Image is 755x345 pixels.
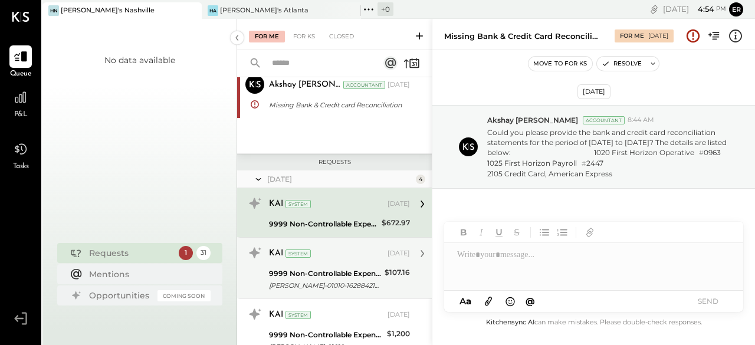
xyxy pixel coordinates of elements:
div: Requests [89,247,173,259]
div: [DATE] [663,4,726,15]
div: Opportunities [89,290,152,301]
a: P&L [1,86,41,120]
button: Aa [456,295,475,308]
div: Closed [323,31,360,42]
p: Could you please provide the bank and credit card reconciliation statements for the period of [DA... [487,127,733,179]
div: System [285,200,311,208]
div: [PERSON_NAME]'s Nashville [61,6,155,15]
span: Akshay [PERSON_NAME] [487,115,578,125]
div: [PERSON_NAME]'s Atlanta [220,6,308,15]
button: Strikethrough [509,225,524,240]
div: $1,200 [387,328,410,340]
div: copy link [648,3,660,15]
div: Missing Bank & Credit card Reconciliation [269,99,406,111]
div: Akshay [PERSON_NAME] [269,79,341,91]
div: System [285,311,311,319]
div: [DATE] [648,32,668,40]
span: # [582,159,586,167]
button: Bold [456,225,471,240]
div: KAI [269,198,283,210]
span: pm [716,5,726,13]
div: For KS [287,31,321,42]
span: Queue [10,69,32,80]
div: [DATE] [388,310,410,320]
button: Unordered List [537,225,552,240]
button: Er [729,2,743,17]
span: 4 : 54 [691,4,714,15]
span: P&L [14,110,28,120]
div: [DATE] [388,199,410,209]
a: Queue [1,45,41,80]
div: For Me [620,32,644,40]
div: For Me [249,31,285,42]
div: [DATE] [267,174,413,184]
div: + 0 [377,2,393,16]
div: KAI [269,248,283,259]
span: 8:44 AM [628,116,654,125]
button: SEND [684,293,731,309]
a: Tasks [1,138,41,172]
div: Mentions [89,268,205,280]
div: Accountant [583,116,625,124]
div: 9999 Non-Controllable Expenses:Other Income and Expenses:To Be Classified P&L [269,329,383,341]
button: Underline [491,225,507,240]
button: Italic [474,225,489,240]
div: $107.16 [385,267,410,278]
span: a [466,295,471,307]
button: Resolve [597,57,646,71]
div: [DATE] [388,80,410,90]
div: 4 [416,175,425,184]
div: [DATE] [577,84,610,99]
div: $672.97 [382,217,410,229]
div: System [285,249,311,258]
div: HA [208,5,218,16]
span: # [699,149,704,157]
div: [DATE] [388,249,410,258]
button: Ordered List [554,225,570,240]
button: Move to for ks [528,57,592,71]
div: Missing Bank & Credit card Reconciliation [444,31,598,42]
button: @ [522,294,539,308]
span: Tasks [13,162,29,172]
div: 9999 Non-Controllable Expenses:Other Income and Expenses:To Be Classified P&L [269,268,381,280]
div: Coming Soon [157,290,211,301]
div: 31 [196,246,211,260]
span: @ [526,295,535,307]
button: Add URL [582,225,598,240]
div: 1 [179,246,193,260]
div: KAI [269,309,283,321]
div: Accountant [343,81,385,89]
div: HN [48,5,59,16]
div: 9999 Non-Controllable Expenses:Other Income and Expenses:To Be Classified P&L [269,218,378,230]
div: [PERSON_NAME]-01010-16288421611 MISC APPAREL STORE AplPay ETSY, INC. [GEOGRAPHIC_DATA] [GEOGRAPHI... [269,280,381,291]
div: Requests [243,158,426,166]
div: No data available [104,54,175,66]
